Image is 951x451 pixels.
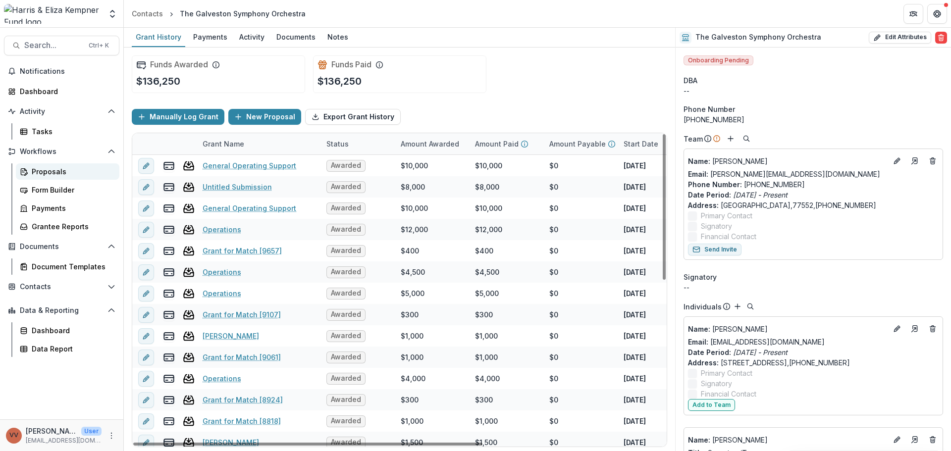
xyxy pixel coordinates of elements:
div: Amount Payable [543,133,618,154]
div: The Galveston Symphony Orchestra [180,8,306,19]
button: Manually Log Grant [132,109,224,125]
div: $1,000 [401,352,423,362]
i: [DATE] - Present [733,348,788,356]
span: Workflows [20,148,104,156]
span: Notifications [20,67,115,76]
a: Documents [272,28,319,47]
button: Deletes [927,155,939,167]
div: Dashboard [20,86,111,97]
a: General Operating Support [203,203,296,213]
span: Address : [688,201,719,209]
a: Grant for Match [8924] [203,395,283,405]
button: edit [138,179,154,195]
button: Add to Team [688,399,735,411]
span: Address : [688,358,719,367]
div: Ctrl + K [87,40,111,51]
div: Amount Paid [469,133,543,154]
button: view-payments [163,330,175,342]
span: Phone Number : [688,180,742,189]
div: -- [684,86,943,96]
span: Data & Reporting [20,306,104,315]
div: $4,000 [475,373,500,384]
p: [PERSON_NAME] [688,156,887,166]
a: Name: [PERSON_NAME] [688,435,887,445]
span: Awarded [331,438,361,447]
p: [DATE] [624,160,646,171]
a: Email: [EMAIL_ADDRESS][DOMAIN_NAME] [688,337,825,347]
button: view-payments [163,309,175,321]
p: [EMAIL_ADDRESS][DOMAIN_NAME] [26,436,102,445]
div: Form Builder [32,185,111,195]
span: Awarded [331,374,361,383]
div: $4,000 [401,373,425,384]
p: User [81,427,102,436]
div: $1,000 [475,331,498,341]
div: Grant Name [197,133,320,154]
div: $0 [549,395,558,405]
div: Status [320,133,395,154]
div: Payments [189,30,231,44]
div: Document Templates [32,261,111,272]
div: $0 [549,224,558,235]
button: More [106,430,117,442]
button: Open Activity [4,103,119,119]
button: view-payments [163,373,175,385]
div: $8,000 [401,182,425,192]
button: Edit [891,155,903,167]
p: [DATE] [624,288,646,299]
a: Grantee Reports [16,218,119,235]
p: [DATE] [624,309,646,320]
div: $10,000 [475,203,502,213]
div: $0 [549,203,558,213]
a: Notes [323,28,352,47]
span: Primary Contact [701,368,752,378]
span: Financial Contact [701,389,756,399]
p: [STREET_ADDRESS],[PHONE_NUMBER] [688,357,939,368]
a: Form Builder [16,182,119,198]
button: Edit Attributes [869,32,931,44]
button: edit [138,222,154,238]
p: [DATE] [624,373,646,384]
div: $300 [475,309,493,320]
div: $300 [475,395,493,405]
button: edit [138,350,154,365]
button: edit [138,307,154,323]
button: edit [138,286,154,301]
a: Payments [16,200,119,216]
div: $12,000 [401,224,428,235]
span: Awarded [331,396,361,404]
button: edit [138,392,154,408]
span: Awarded [331,417,361,425]
div: $0 [549,160,558,171]
div: $300 [401,395,419,405]
span: Signatory [701,378,732,389]
span: Awarded [331,332,361,340]
span: DBA [684,75,697,86]
div: Start Date [618,133,692,154]
button: view-payments [163,394,175,406]
div: Grantee Reports [32,221,111,232]
span: Awarded [331,225,361,234]
div: Status [320,139,355,149]
p: [DATE] [624,395,646,405]
button: Send Invite [688,244,741,255]
p: [DATE] [624,182,646,192]
p: [PERSON_NAME] [688,435,887,445]
button: Open Data & Reporting [4,302,119,318]
button: Notifications [4,63,119,79]
a: General Operating Support [203,160,296,171]
button: edit [138,413,154,429]
p: [DATE] [624,246,646,256]
p: [DATE] [624,352,646,362]
a: Document Templates [16,258,119,275]
a: Name: [PERSON_NAME] [688,324,887,334]
a: Operations [203,373,241,384]
button: Partners [903,4,923,24]
div: $12,000 [475,224,502,235]
span: Name : [688,325,710,333]
div: Contacts [132,8,163,19]
button: view-payments [163,415,175,427]
div: $4,500 [401,267,425,277]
